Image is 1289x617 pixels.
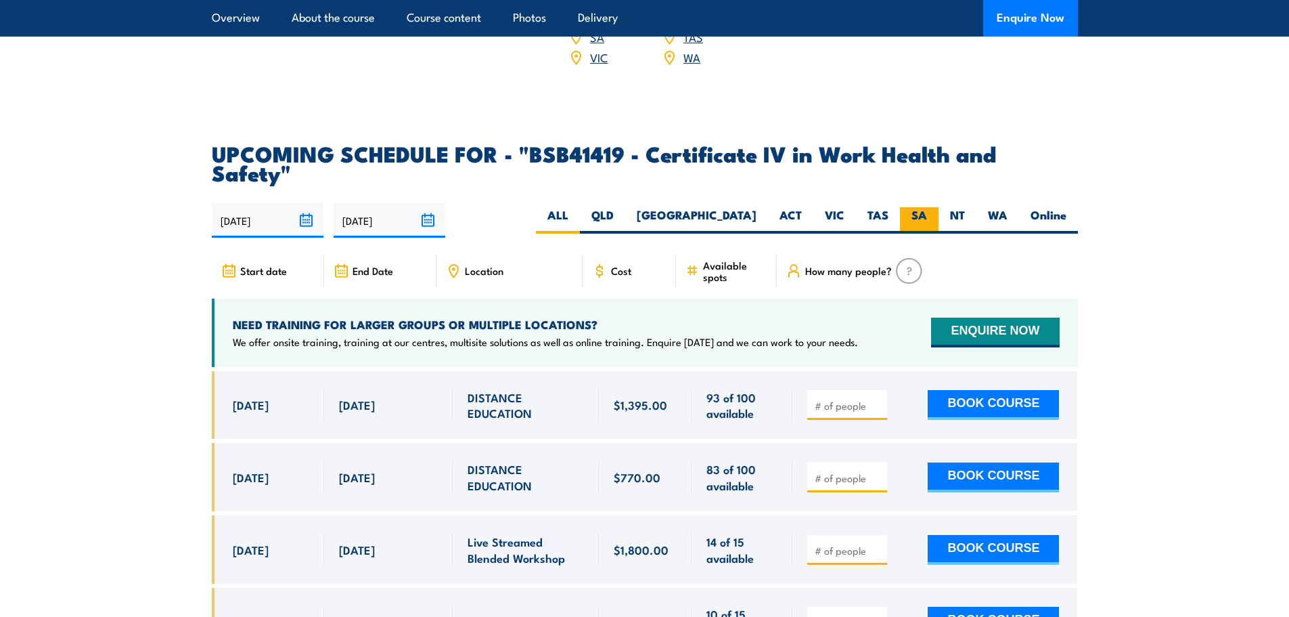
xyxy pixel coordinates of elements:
a: VIC [590,49,608,65]
span: [DATE] [339,469,375,485]
span: 93 of 100 available [706,389,777,421]
span: Cost [611,265,631,276]
label: VIC [813,207,856,234]
span: Live Streamed Blended Workshop [468,534,584,566]
span: $1,395.00 [614,397,667,412]
label: ALL [536,207,580,234]
a: TAS [683,28,703,45]
button: BOOK COURSE [928,535,1059,565]
span: Available spots [703,259,767,282]
span: [DATE] [233,542,269,557]
h4: NEED TRAINING FOR LARGER GROUPS OR MULTIPLE LOCATIONS? [233,317,858,332]
label: [GEOGRAPHIC_DATA] [625,207,768,234]
label: SA [900,207,939,234]
span: $770.00 [614,469,660,485]
span: 14 of 15 available [706,534,777,566]
label: NT [939,207,976,234]
span: [DATE] [339,542,375,557]
a: WA [683,49,700,65]
button: BOOK COURSE [928,463,1059,492]
input: # of people [815,544,882,557]
p: We offer onsite training, training at our centres, multisite solutions as well as online training... [233,335,858,349]
span: [DATE] [339,397,375,412]
span: [DATE] [233,469,269,485]
button: BOOK COURSE [928,390,1059,420]
label: WA [976,207,1019,234]
label: TAS [856,207,900,234]
label: ACT [768,207,813,234]
label: QLD [580,207,625,234]
a: SA [590,28,604,45]
span: [DATE] [233,397,269,412]
input: To date [334,203,445,238]
span: 83 of 100 available [706,461,777,493]
span: How many people? [805,265,892,276]
span: $1,800.00 [614,542,669,557]
span: End Date [353,265,393,276]
button: ENQUIRE NOW [931,318,1059,347]
label: Online [1019,207,1078,234]
input: # of people [815,399,882,412]
input: From date [212,203,323,238]
input: # of people [815,471,882,485]
h2: UPCOMING SCHEDULE FOR - "BSB41419 - Certificate IV in Work Health and Safety" [212,144,1078,182]
span: Start date [240,265,287,276]
span: DISTANCE EDUCATION [468,461,584,493]
span: DISTANCE EDUCATION [468,389,584,421]
span: Location [465,265,503,276]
